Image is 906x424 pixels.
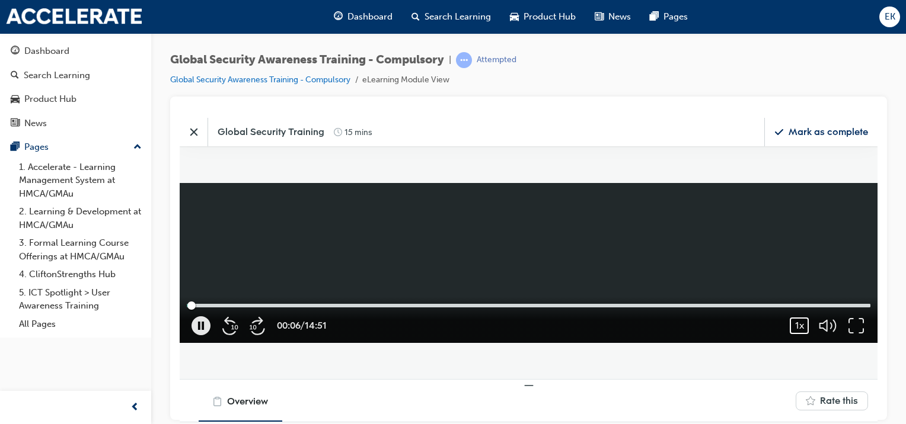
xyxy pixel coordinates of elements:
span: 15 mins [165,9,193,20]
a: search-iconSearch Learning [402,5,500,29]
span: Global Security Training [38,8,145,21]
div: Pages [24,140,49,154]
span: news-icon [11,118,20,129]
div: News [24,117,47,130]
span: Search Learning [425,10,491,24]
button: toggle menu [610,200,629,216]
span: Dashboard [347,10,393,24]
a: Dashboard [5,40,146,62]
span: News [608,10,631,24]
div: Attempted [477,54,516,66]
button: Pages [5,136,146,158]
a: Search Learning [5,65,146,86]
span: Pages [663,10,688,24]
a: news-iconNews [585,5,640,29]
a: car-iconProduct Hub [500,5,585,29]
span: guage-icon [11,46,20,57]
span: news-icon [595,9,604,24]
img: accelerate-hmca [6,8,142,25]
div: Search Learning [24,69,90,82]
a: Product Hub [5,88,146,110]
a: 2. Learning & Development at HMCA/GMAu [14,203,146,234]
span: 00:06 [97,201,121,214]
span: | [449,53,451,67]
button: DashboardSearch LearningProduct HubNews [5,38,146,136]
div: Mark as complete [609,8,688,21]
span: car-icon [510,9,519,24]
li: eLearning Module View [362,73,449,87]
a: News [5,113,146,134]
button: Rate this [616,274,688,293]
div: / [97,201,369,214]
a: pages-iconPages [640,5,697,29]
button: EK [879,7,900,27]
span: guage-icon [334,9,343,24]
div: Dashboard [24,44,69,58]
a: 5. ICT Spotlight > User Awareness Training [14,284,146,315]
span: 14:51 [125,201,147,214]
span: prev-icon [130,400,139,415]
span: learningRecordVerb_ATTEMPT-icon [456,52,472,68]
span: up-icon [133,140,142,155]
span: Global Security Awareness Training - Compulsory [170,53,444,67]
span: Rate this [640,276,678,290]
div: Product Hub [24,92,76,106]
span: car-icon [11,94,20,105]
a: 4. CliftonStrengths Hub [14,265,146,284]
a: 3. Formal Learning Course Offerings at HMCA/GMAu [14,234,146,265]
a: All Pages [14,315,146,333]
span: Product Hub [524,10,576,24]
span: EK [885,10,895,24]
span: search-icon [11,70,19,81]
a: Global Security Awareness Training - Compulsory [170,75,350,85]
a: guage-iconDashboard [324,5,402,29]
span: Overview [47,277,88,290]
span: search-icon [411,9,420,24]
a: 1. Accelerate - Learning Management System at HMCA/GMAu [14,158,146,203]
span: pages-icon [11,142,20,153]
button: Overview [19,265,103,304]
span: pages-icon [650,9,659,24]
